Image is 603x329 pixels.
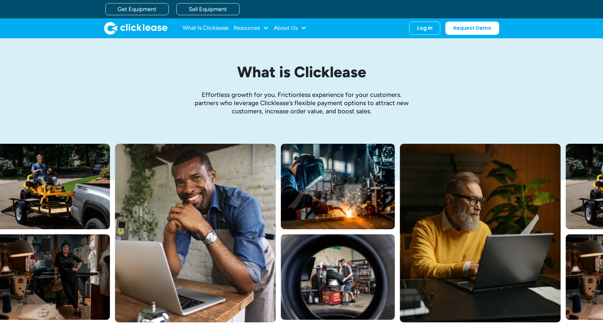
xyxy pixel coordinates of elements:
div: Log In [417,25,432,31]
div: Resources [234,22,269,35]
img: Clicklease logo [104,22,167,35]
a: Request Demo [445,22,499,35]
img: Bearded man in yellow sweter typing on his laptop while sitting at his desk [400,144,561,322]
div: About Us [274,22,306,35]
a: What Is Clicklease [183,22,229,35]
img: A smiling man in a blue shirt and apron leaning over a table with a laptop [115,144,276,322]
p: Effortless growth ﻿for you. Frictionless experience for your customers. partners who leverage Cli... [191,91,412,115]
a: home [104,22,167,35]
a: Sell Equipment [176,3,240,15]
img: A man fitting a new tire on a rim [281,234,395,320]
a: Get Equipment [105,3,169,15]
h1: What is Clicklease [153,64,450,80]
img: A welder in a large mask working on a large pipe [281,144,395,229]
